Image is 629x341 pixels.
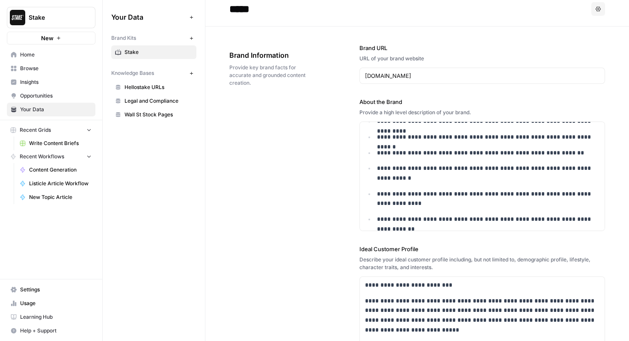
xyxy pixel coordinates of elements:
label: About the Brand [359,98,605,106]
span: Browse [20,65,92,72]
a: Hellostake URLs [111,80,196,94]
span: New Topic Article [29,193,92,201]
button: Recent Workflows [7,150,95,163]
span: Help + Support [20,327,92,335]
span: Stake [125,48,193,56]
span: Stake [29,13,80,22]
button: Recent Grids [7,124,95,136]
span: Brand Kits [111,34,136,42]
button: Workspace: Stake [7,7,95,28]
span: Usage [20,299,92,307]
a: Usage [7,297,95,310]
a: Listicle Article Workflow [16,177,95,190]
label: Ideal Customer Profile [359,245,605,253]
span: Settings [20,286,92,294]
span: Content Generation [29,166,92,174]
span: Listicle Article Workflow [29,180,92,187]
button: Help + Support [7,324,95,338]
a: Learning Hub [7,310,95,324]
a: Insights [7,75,95,89]
a: Settings [7,283,95,297]
a: Home [7,48,95,62]
label: Brand URL [359,44,605,52]
a: Wall St Stock Pages [111,108,196,122]
div: URL of your brand website [359,55,605,62]
span: Opportunities [20,92,92,100]
div: Describe your ideal customer profile including, but not limited to, demographic profile, lifestyl... [359,256,605,271]
span: Your Data [20,106,92,113]
span: Your Data [111,12,186,22]
input: www.sundaysoccer.com [365,71,600,80]
span: Insights [20,78,92,86]
a: Write Content Briefs [16,136,95,150]
a: Legal and Compliance [111,94,196,108]
span: New [41,34,53,42]
span: Provide key brand facts for accurate and grounded content creation. [229,64,312,87]
a: Your Data [7,103,95,116]
div: Provide a high level description of your brand. [359,109,605,116]
span: Hellostake URLs [125,83,193,91]
span: Recent Grids [20,126,51,134]
a: Stake [111,45,196,59]
a: New Topic Article [16,190,95,204]
span: Brand Information [229,50,312,60]
a: Browse [7,62,95,75]
span: Knowledge Bases [111,69,154,77]
span: Legal and Compliance [125,97,193,105]
a: Opportunities [7,89,95,103]
span: Learning Hub [20,313,92,321]
button: New [7,32,95,44]
img: Stake Logo [10,10,25,25]
span: Home [20,51,92,59]
span: Recent Workflows [20,153,64,160]
span: Write Content Briefs [29,139,92,147]
span: Wall St Stock Pages [125,111,193,119]
a: Content Generation [16,163,95,177]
